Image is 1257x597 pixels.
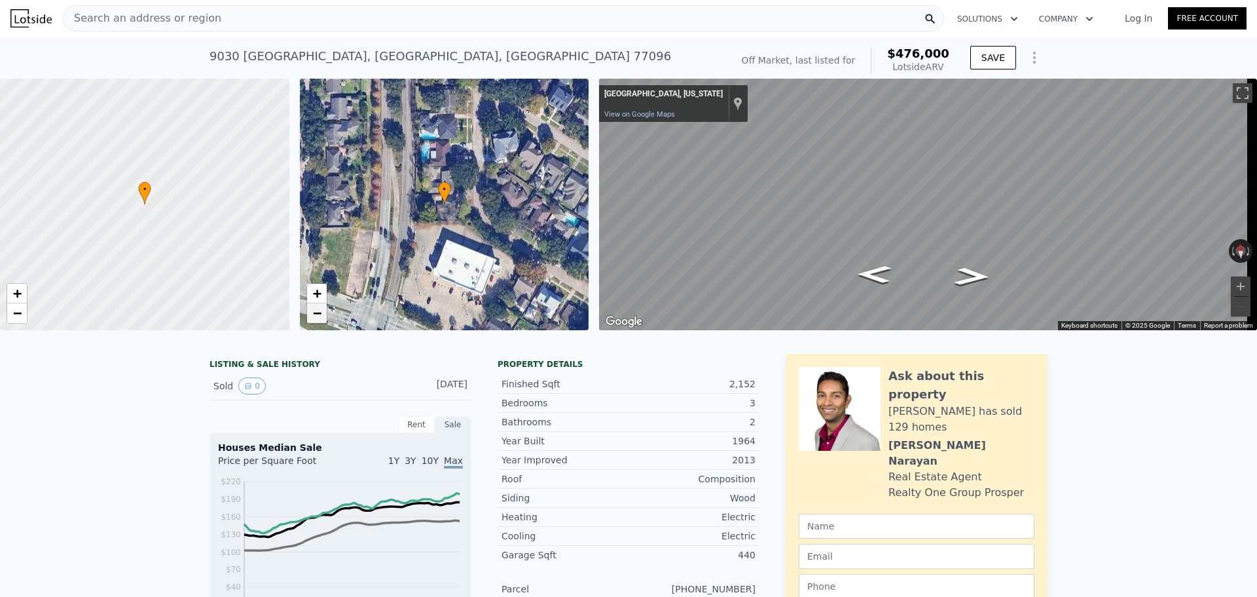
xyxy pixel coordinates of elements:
[1021,45,1047,71] button: Show Options
[307,303,327,323] a: Zoom out
[799,514,1034,539] input: Name
[947,7,1029,31] button: Solutions
[628,583,756,596] div: [PHONE_NUMBER]
[10,9,52,28] img: Lotside
[888,438,1034,469] div: [PERSON_NAME] Narayan
[1178,322,1196,329] a: Terms (opens in new tab)
[939,263,1005,290] path: Go East
[501,549,628,562] div: Garage Sqft
[742,54,856,67] div: Off Market, last listed for
[1233,83,1252,103] button: Toggle fullscreen view
[501,530,628,543] div: Cooling
[1029,7,1104,31] button: Company
[388,455,399,466] span: 1Y
[226,583,241,592] tspan: $40
[599,79,1257,330] div: Street View
[13,285,22,301] span: +
[604,110,675,119] a: View on Google Maps
[209,359,471,372] div: LISTING & SALE HISTORY
[218,441,463,454] div: Houses Median Sale
[1125,322,1170,329] span: © 2025 Google
[799,544,1034,569] input: Email
[628,415,756,429] div: 2
[887,47,949,60] span: $476,000
[628,549,756,562] div: 440
[138,183,151,195] span: •
[1231,277,1250,296] button: Zoom in
[7,303,27,323] a: Zoom out
[438,182,451,204] div: •
[398,416,435,433] div: Rent
[599,79,1257,330] div: Map
[501,377,628,391] div: Finished Sqft
[970,46,1016,69] button: SAVE
[602,313,646,330] a: Open this area in Google Maps (opens a new window)
[221,530,241,539] tspan: $130
[888,485,1024,501] div: Realty One Group Prosper
[307,284,327,303] a: Zoom in
[602,313,646,330] img: Google
[501,396,628,410] div: Bedrooms
[238,377,266,395] button: View historical data
[1231,297,1250,317] button: Zoom out
[628,491,756,505] div: Wood
[312,305,321,321] span: −
[1235,239,1247,263] button: Reset the view
[138,182,151,204] div: •
[1061,321,1118,330] button: Keyboard shortcuts
[888,469,982,485] div: Real Estate Agent
[221,512,241,522] tspan: $160
[1109,12,1168,25] a: Log In
[628,472,756,486] div: Composition
[501,434,628,448] div: Year Built
[628,377,756,391] div: 2,152
[628,434,756,448] div: 1964
[405,455,416,466] span: 3Y
[226,565,241,574] tspan: $70
[501,510,628,524] div: Heating
[221,477,241,486] tspan: $220
[501,472,628,486] div: Roof
[438,183,451,195] span: •
[1168,7,1247,29] a: Free Account
[444,455,463,469] span: Max
[409,377,467,395] div: [DATE]
[498,359,759,370] div: Property details
[887,60,949,73] div: Lotside ARV
[501,583,628,596] div: Parcel
[1204,322,1253,329] a: Report a problem
[1229,239,1236,263] button: Rotate counterclockwise
[501,491,628,505] div: Siding
[733,96,742,111] a: Show location on map
[13,305,22,321] span: −
[213,377,330,395] div: Sold
[435,416,471,433] div: Sale
[218,454,340,475] div: Price per Square Foot
[843,261,905,287] path: Go West
[64,10,221,26] span: Search an address or region
[501,415,628,429] div: Bathrooms
[501,453,628,467] div: Year Improved
[628,396,756,410] div: 3
[221,495,241,504] tspan: $190
[628,530,756,543] div: Electric
[628,510,756,524] div: Electric
[422,455,439,466] span: 10Y
[209,47,671,66] div: 9030 [GEOGRAPHIC_DATA] , [GEOGRAPHIC_DATA] , [GEOGRAPHIC_DATA] 77096
[7,284,27,303] a: Zoom in
[604,89,723,100] div: [GEOGRAPHIC_DATA], [US_STATE]
[221,548,241,557] tspan: $100
[888,367,1034,404] div: Ask about this property
[888,404,1034,435] div: [PERSON_NAME] has sold 129 homes
[312,285,321,301] span: +
[628,453,756,467] div: 2013
[1246,239,1253,263] button: Rotate clockwise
